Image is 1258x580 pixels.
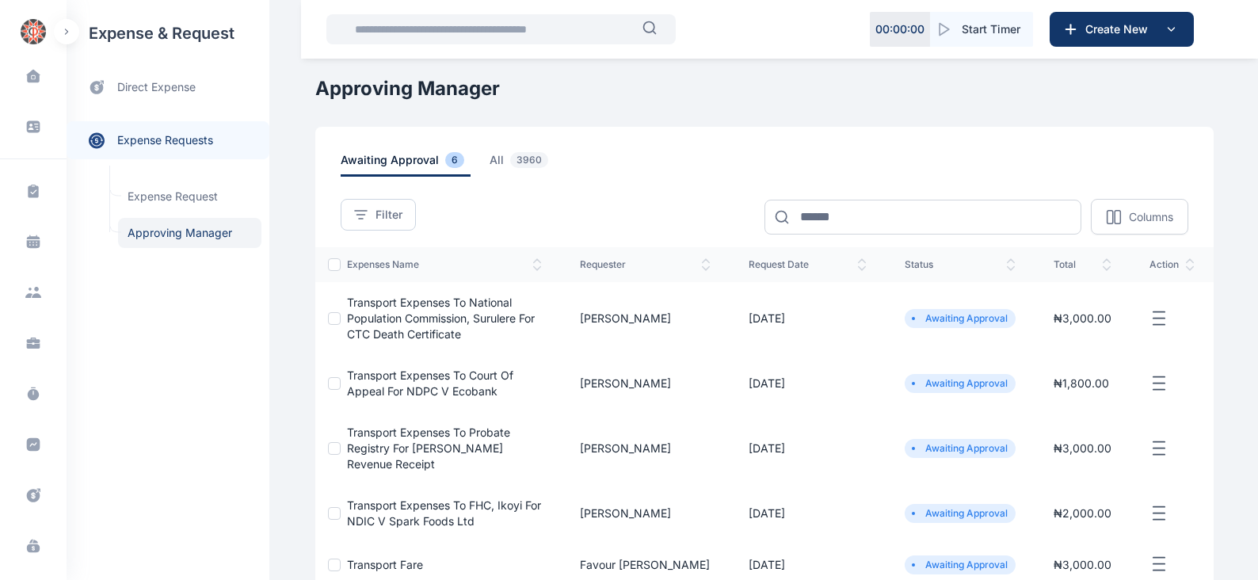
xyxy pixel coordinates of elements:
h1: Approving Manager [315,76,1214,101]
span: 3960 [510,152,548,168]
a: Transport Fare [347,558,423,571]
a: Approving Manager [118,218,261,248]
td: [PERSON_NAME] [561,485,730,542]
span: ₦ 3,000.00 [1054,441,1111,455]
a: Transport expenses to Court of Appeal for NDPC v Ecobank [347,368,513,398]
span: request date [749,258,867,271]
td: [PERSON_NAME] [561,355,730,412]
li: Awaiting Approval [911,312,1009,325]
a: Transport expenses to Probate registry for [PERSON_NAME] revenue receipt [347,425,510,471]
span: expenses Name [347,258,542,271]
a: expense requests [67,121,269,159]
a: Transport Expenses to FHC, Ikoyi for NDIC V Spark Foods Ltd [347,498,541,528]
span: all [490,152,555,177]
span: 6 [445,152,464,168]
span: ₦ 3,000.00 [1054,311,1111,325]
span: direct expense [117,79,196,96]
li: Awaiting Approval [911,442,1009,455]
td: [DATE] [730,412,886,485]
a: awaiting approval6 [341,152,490,177]
td: [DATE] [730,485,886,542]
td: [PERSON_NAME] [561,282,730,355]
li: Awaiting Approval [911,377,1009,390]
span: Requester [580,258,711,271]
span: awaiting approval [341,152,471,177]
button: Columns [1091,199,1188,235]
span: total [1054,258,1111,271]
span: status [905,258,1016,271]
span: action [1149,258,1195,271]
li: Awaiting Approval [911,507,1009,520]
span: ₦ 1,800.00 [1054,376,1109,390]
span: ₦ 3,000.00 [1054,558,1111,571]
div: expense requests [67,109,269,159]
a: Expense Request [118,181,261,212]
span: Start Timer [962,21,1020,37]
p: 00 : 00 : 00 [875,21,924,37]
td: [DATE] [730,355,886,412]
a: all3960 [490,152,574,177]
li: Awaiting Approval [911,559,1009,571]
button: Start Timer [930,12,1033,47]
td: [PERSON_NAME] [561,412,730,485]
span: ₦ 2,000.00 [1054,506,1111,520]
button: Filter [341,199,416,231]
button: Create New [1050,12,1194,47]
td: [DATE] [730,282,886,355]
a: direct expense [67,67,269,109]
p: Columns [1129,209,1173,225]
a: Transport expenses to National Population Commission, Surulere for CTC death certificate [347,296,535,341]
span: Filter [375,207,402,223]
span: Create New [1079,21,1161,37]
